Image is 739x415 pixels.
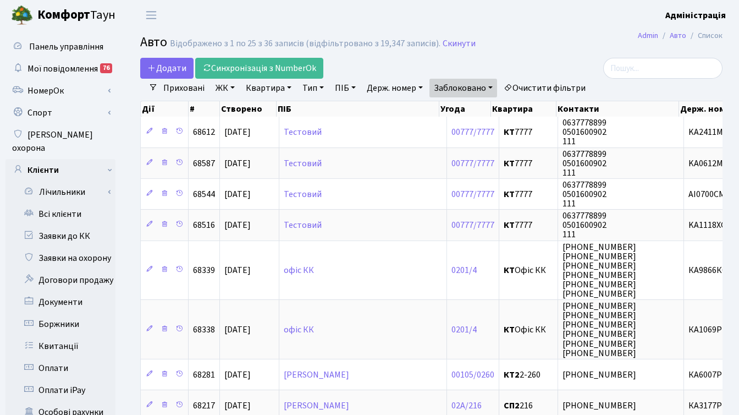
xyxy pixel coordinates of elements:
span: 68544 [193,188,215,200]
span: Додати [147,62,186,74]
a: Документи [5,291,115,313]
span: KA0612MI [688,157,726,170]
a: 00777/7777 [451,188,494,200]
span: Панель управління [29,41,103,53]
a: Квартира [241,79,296,97]
span: КА3177РІ [688,400,725,412]
span: Офіс КК [504,325,553,334]
a: 02А/216 [451,400,482,412]
b: Адміністрація [665,9,726,21]
a: Очистити фільтри [499,79,590,97]
span: [DATE] [224,219,251,231]
a: Приховані [159,79,209,97]
span: KA2411MH [688,126,729,138]
a: Тестовий [284,219,322,231]
span: КА9866КС [688,264,727,276]
span: 216 [504,401,553,410]
a: Квитанції [5,335,115,357]
span: [DATE] [224,369,251,381]
a: Адміністрація [665,9,726,22]
img: logo.png [11,4,33,26]
span: [PHONE_NUMBER] [PHONE_NUMBER] [PHONE_NUMBER] [PHONE_NUMBER] [PHONE_NUMBER] [PHONE_NUMBER] [562,300,636,359]
span: [PHONE_NUMBER] [562,369,636,381]
span: [DATE] [224,264,251,276]
a: 0201/4 [451,264,477,276]
div: 76 [100,63,112,73]
a: Всі клієнти [5,203,115,225]
a: офіс КК [284,324,314,336]
a: Мої повідомлення76 [5,58,115,80]
span: 0637778899 0501600902 111 [562,117,606,148]
span: Таун [37,6,115,25]
input: Пошук... [603,58,723,79]
th: Дії [141,101,189,117]
span: [PHONE_NUMBER] [562,400,636,412]
span: 68339 [193,264,215,276]
a: Лічильники [13,181,115,203]
span: [PHONE_NUMBER] [PHONE_NUMBER] [PHONE_NUMBER] [PHONE_NUMBER] [PHONE_NUMBER] [PHONE_NUMBER] [562,241,636,301]
a: 0201/4 [451,324,477,336]
div: Відображено з 1 по 25 з 36 записів (відфільтровано з 19,347 записів). [170,39,440,49]
a: Заявки до КК [5,225,115,247]
span: 68516 [193,219,215,231]
a: ЖК [211,79,239,97]
a: ПІБ [330,79,360,97]
a: Admin [638,30,658,41]
a: НомерОк [5,80,115,102]
a: Заявки на охорону [5,247,115,269]
span: АІ0700СМ [688,188,725,200]
b: КТ [504,219,515,231]
a: Авто [670,30,686,41]
a: Клієнти [5,159,115,181]
span: 68612 [193,126,215,138]
a: 00105/0260 [451,369,494,381]
a: Панель управління [5,36,115,58]
th: Створено [220,101,277,117]
span: 68217 [193,400,215,412]
a: 00777/7777 [451,219,494,231]
span: 7777 [504,190,553,199]
li: Список [686,30,723,42]
a: Тестовий [284,126,322,138]
span: [DATE] [224,400,251,412]
span: [DATE] [224,188,251,200]
th: Квартира [491,101,556,117]
span: 68338 [193,324,215,336]
a: 00777/7777 [451,126,494,138]
b: Комфорт [37,6,90,24]
button: Переключити навігацію [137,6,165,24]
span: 68587 [193,157,215,170]
span: 0637778899 0501600902 111 [562,148,606,179]
a: [PERSON_NAME] [284,369,349,381]
a: Боржники [5,313,115,335]
span: KA1118XO [688,219,727,231]
b: КТ [504,126,515,138]
b: КТ [504,324,515,336]
nav: breadcrumb [621,24,739,47]
a: Заблоковано [429,79,497,97]
a: 00777/7777 [451,157,494,170]
a: [PERSON_NAME] [284,400,349,412]
a: Оплати iPay [5,379,115,401]
a: Спорт [5,102,115,124]
span: [DATE] [224,157,251,170]
a: [PERSON_NAME] охорона [5,124,115,159]
a: Договори продажу [5,269,115,291]
span: 7777 [504,221,553,230]
a: Оплати [5,357,115,379]
b: КТ [504,188,515,200]
span: Мої повідомлення [27,63,98,75]
b: КТ [504,264,515,276]
a: Скинути [443,39,476,49]
span: КА6007РР [688,369,727,381]
a: Тип [298,79,328,97]
span: [DATE] [224,324,251,336]
span: [DATE] [224,126,251,138]
a: Держ. номер [362,79,427,97]
a: Тестовий [284,188,322,200]
span: 2-260 [504,370,553,379]
span: 0637778899 0501600902 111 [562,179,606,210]
th: Контакти [556,101,679,117]
a: Тестовий [284,157,322,170]
span: Офіс КК [504,266,553,275]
